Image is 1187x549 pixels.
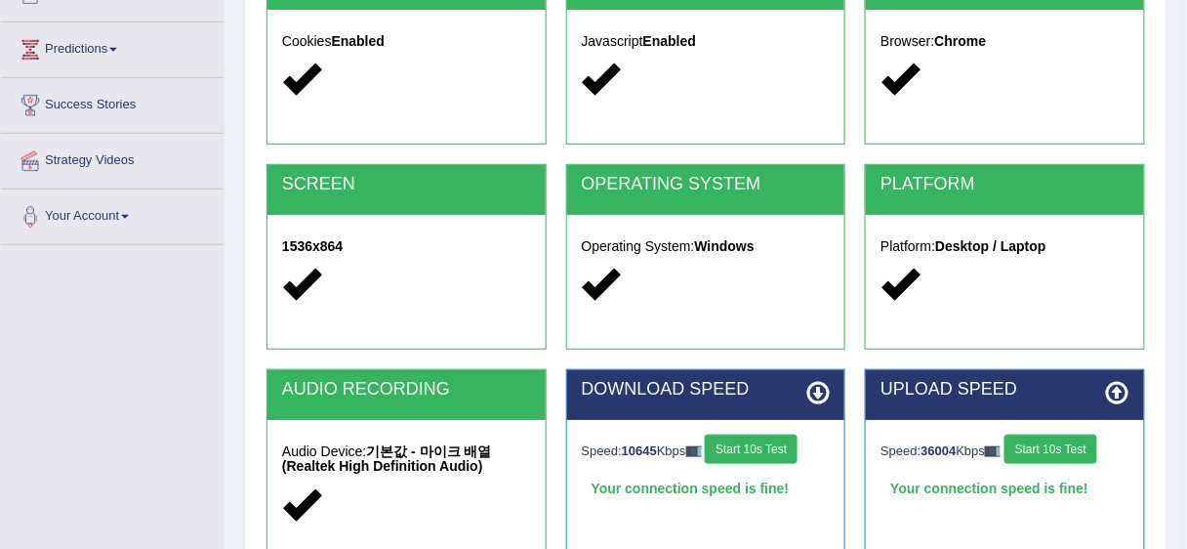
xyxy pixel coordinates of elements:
div: Your connection speed is fine! [582,474,831,503]
h5: Audio Device: [282,444,531,475]
a: Your Account [1,190,224,238]
h2: DOWNLOAD SPEED [582,380,831,400]
strong: 36004 [921,443,957,458]
a: Success Stories [1,78,224,127]
strong: Chrome [935,33,987,49]
h2: OPERATING SYSTEM [582,175,831,194]
h2: SCREEN [282,175,531,194]
h5: Cookies [282,34,531,49]
h2: PLATFORM [880,175,1129,194]
div: Speed: Kbps [880,435,1129,469]
strong: Enabled [332,33,385,49]
img: ajax-loader-fb-connection.gif [985,446,1001,457]
strong: Desktop / Laptop [935,238,1046,254]
a: Predictions [1,22,224,71]
button: Start 10s Test [705,435,798,464]
h5: Operating System: [582,239,831,254]
strong: Enabled [643,33,696,49]
h2: UPLOAD SPEED [880,380,1129,400]
a: Strategy Videos [1,134,224,183]
strong: 기본값 - 마이크 배열(Realtek High Definition Audio) [282,443,492,474]
div: Speed: Kbps [582,435,831,469]
strong: Windows [695,238,755,254]
strong: 1536x864 [282,238,343,254]
h5: Browser: [880,34,1129,49]
h5: Platform: [880,239,1129,254]
button: Start 10s Test [1004,435,1097,464]
div: Your connection speed is fine! [880,474,1129,503]
h5: Javascript [582,34,831,49]
strong: 10645 [622,443,657,458]
h2: AUDIO RECORDING [282,380,531,400]
img: ajax-loader-fb-connection.gif [686,446,702,457]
